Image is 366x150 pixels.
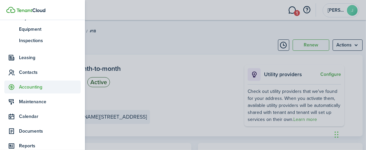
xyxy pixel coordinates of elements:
span: Equipment [19,26,81,33]
span: Documents [19,128,81,135]
a: Equipment [4,23,81,35]
span: Accounting [19,84,81,91]
span: Inspections [19,37,81,44]
iframe: Chat Widget [333,118,366,150]
span: Maintenance [19,98,81,105]
img: TenantCloud [6,7,15,13]
span: Contacts [19,69,81,76]
a: Inspections [4,35,81,46]
span: Leasing [19,54,81,61]
span: Reports [19,142,81,149]
span: Calendar [19,113,81,120]
img: TenantCloud [16,8,45,12]
div: Drag [335,125,339,145]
